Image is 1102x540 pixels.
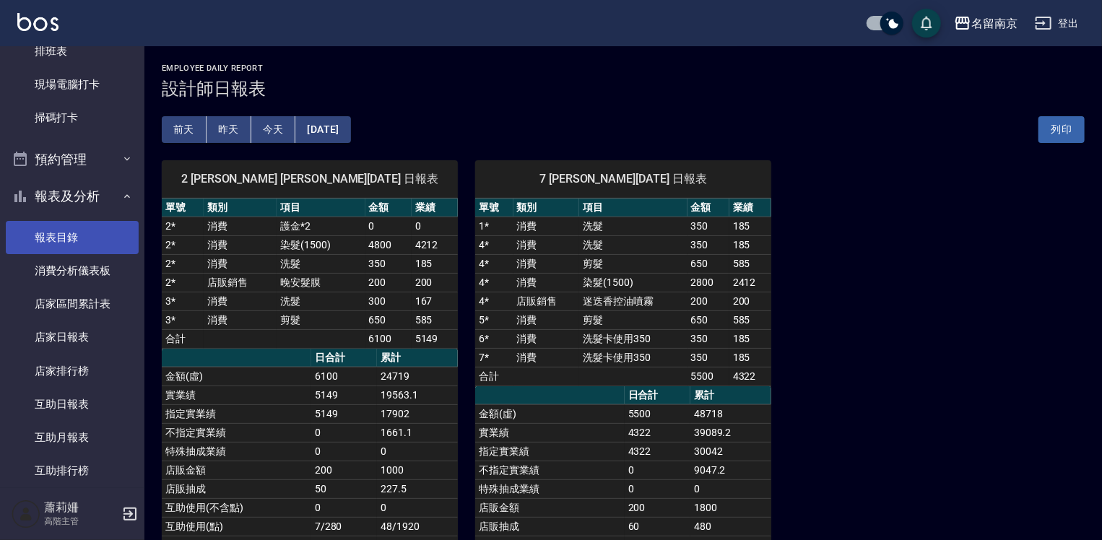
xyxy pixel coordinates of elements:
table: a dense table [475,199,771,386]
td: 200 [625,498,690,517]
th: 累計 [377,349,458,367]
td: 585 [412,310,458,329]
td: 消費 [513,235,579,254]
img: Person [12,500,40,528]
th: 類別 [204,199,277,217]
td: 消費 [204,254,277,273]
td: 不指定實業績 [475,461,625,479]
td: 0 [365,217,412,235]
td: 167 [412,292,458,310]
td: 合計 [162,329,204,348]
td: 消費 [204,217,277,235]
td: 0 [311,498,377,517]
td: 480 [690,517,771,536]
td: 洗髮 [277,292,365,310]
td: 185 [729,217,771,235]
th: 項目 [579,199,687,217]
td: 350 [687,217,729,235]
td: 金額(虛) [162,367,311,386]
td: 消費 [513,310,579,329]
td: 金額(虛) [475,404,625,423]
button: 列印 [1038,116,1085,143]
td: 5149 [412,329,458,348]
td: 185 [729,329,771,348]
td: 0 [311,442,377,461]
td: 洗髮 [579,235,687,254]
td: 消費 [204,235,277,254]
span: 2 [PERSON_NAME] [PERSON_NAME][DATE] 日報表 [179,172,441,186]
td: 350 [365,254,412,273]
td: 300 [365,292,412,310]
td: 4212 [412,235,458,254]
td: 5500 [625,404,690,423]
td: 消費 [513,273,579,292]
td: 指定實業績 [475,442,625,461]
a: 排班表 [6,35,139,68]
td: 5149 [311,386,377,404]
td: 2800 [687,273,729,292]
td: 消費 [204,292,277,310]
td: 指定實業績 [162,404,311,423]
td: 200 [729,292,771,310]
th: 日合計 [311,349,377,367]
td: 0 [625,461,690,479]
td: 7/280 [311,517,377,536]
td: 350 [687,348,729,367]
span: 7 [PERSON_NAME][DATE] 日報表 [493,172,754,186]
td: 39089.2 [690,423,771,442]
a: 店家區間累計表 [6,287,139,321]
td: 200 [687,292,729,310]
td: 650 [365,310,412,329]
th: 金額 [687,199,729,217]
td: 2412 [729,273,771,292]
td: 互助使用(點) [162,517,311,536]
td: 0 [625,479,690,498]
a: 互助月報表 [6,421,139,454]
td: 185 [729,348,771,367]
th: 單號 [162,199,204,217]
td: 200 [365,273,412,292]
td: 48718 [690,404,771,423]
td: 6100 [311,367,377,386]
td: 19563.1 [377,386,458,404]
td: 消費 [204,310,277,329]
div: 名留南京 [971,14,1018,32]
h3: 設計師日報表 [162,79,1085,99]
td: 迷迭香控油噴霧 [579,292,687,310]
th: 項目 [277,199,365,217]
td: 晚安髮膜 [277,273,365,292]
td: 消費 [513,348,579,367]
td: 0 [377,442,458,461]
td: 185 [412,254,458,273]
a: 互助排行榜 [6,454,139,487]
a: 店家日報表 [6,321,139,354]
button: 登出 [1029,10,1085,37]
button: 預約管理 [6,141,139,178]
button: 前天 [162,116,207,143]
a: 現場電腦打卡 [6,68,139,101]
a: 掃碼打卡 [6,101,139,134]
td: 585 [729,254,771,273]
p: 高階主管 [44,515,118,528]
button: save [912,9,941,38]
td: 350 [687,235,729,254]
td: 185 [729,235,771,254]
th: 類別 [513,199,579,217]
td: 30042 [690,442,771,461]
td: 4322 [729,367,771,386]
td: 200 [412,273,458,292]
th: 業績 [729,199,771,217]
td: 店販銷售 [204,273,277,292]
td: 剪髮 [277,310,365,329]
td: 1800 [690,498,771,517]
button: 昨天 [207,116,251,143]
td: 24719 [377,367,458,386]
td: 消費 [513,329,579,348]
td: 48/1920 [377,517,458,536]
table: a dense table [162,199,458,349]
td: 實業績 [162,386,311,404]
a: 店家排行榜 [6,354,139,388]
td: 5500 [687,367,729,386]
td: 剪髮 [579,254,687,273]
td: 洗髮卡使用350 [579,329,687,348]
